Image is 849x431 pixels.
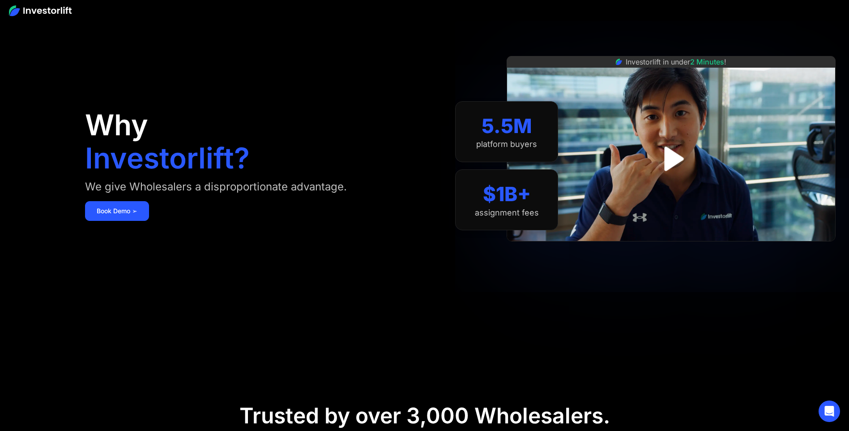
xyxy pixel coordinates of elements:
div: platform buyers [476,139,537,149]
div: Open Intercom Messenger [819,401,840,422]
div: We give Wholesalers a disproportionate advantage. [85,180,347,194]
div: 5.5M [482,114,532,138]
iframe: Customer reviews powered by Trustpilot [604,246,738,257]
div: assignment fees [475,208,539,218]
div: Investorlift in under ! [626,56,726,67]
div: $1B+ [483,182,531,206]
h1: Investorlift? [85,144,250,172]
h1: Why [85,111,148,139]
span: 2 Minutes [690,57,724,66]
a: open lightbox [651,139,691,179]
div: Trusted by over 3,000 Wholesalers. [239,403,610,429]
a: Book Demo ➢ [85,201,149,221]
